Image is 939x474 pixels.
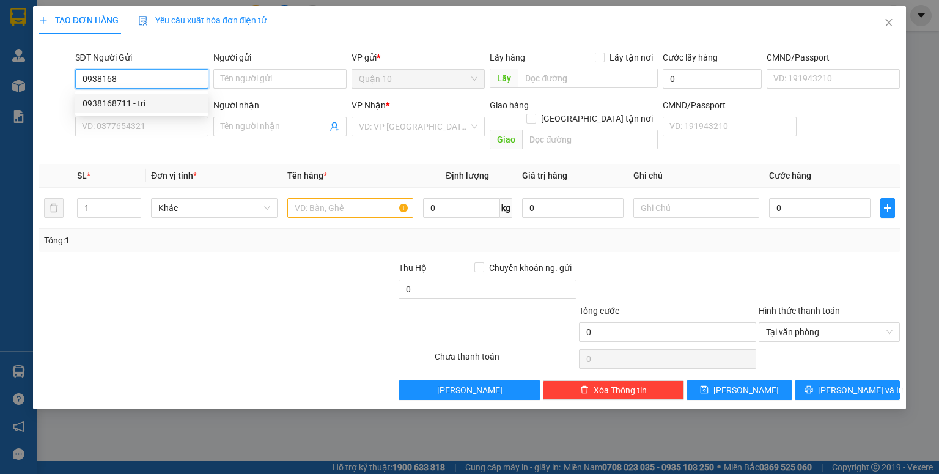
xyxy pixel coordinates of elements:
[83,97,201,110] div: 0938168711 - trí
[352,51,485,64] div: VP gửi
[490,69,518,88] span: Lấy
[446,171,489,180] span: Định lượng
[767,51,900,64] div: CMND/Passport
[522,171,567,180] span: Giá trị hàng
[759,306,840,316] label: Hình thức thanh toán
[287,171,327,180] span: Tên hàng
[75,94,208,113] div: 0938168711 - trí
[352,100,386,110] span: VP Nhận
[34,46,149,56] strong: VP: SĐT:
[151,171,197,180] span: Đơn vị tính
[138,15,267,25] span: Yêu cầu xuất hóa đơn điện tử
[543,380,684,400] button: deleteXóa Thông tin
[75,51,208,64] div: SĐT Người Gửi
[490,53,525,62] span: Lấy hàng
[77,171,87,180] span: SL
[44,198,64,218] button: delete
[522,198,624,218] input: 0
[628,164,764,188] th: Ghi chú
[518,69,658,88] input: Dọc đường
[881,203,894,213] span: plus
[594,383,647,397] span: Xóa Thông tin
[44,234,363,247] div: Tổng: 1
[53,15,131,29] strong: CTY XE KHÁCH
[484,261,576,275] span: Chuyển khoản ng. gửi
[100,46,149,56] span: 0907696988
[884,18,894,28] span: close
[687,380,792,400] button: save[PERSON_NAME]
[95,71,145,84] span: Trạm 114
[769,171,811,180] span: Cước hàng
[579,306,619,316] span: Tổng cước
[795,380,900,400] button: printer[PERSON_NAME] và In
[818,383,904,397] span: [PERSON_NAME] và In
[872,6,906,40] button: Close
[4,86,145,106] strong: N.gửi:
[158,199,270,217] span: Khác
[605,51,658,64] span: Lấy tận nơi
[437,383,503,397] span: [PERSON_NAME]
[330,122,339,131] span: user-add
[399,263,427,273] span: Thu Hộ
[138,6,164,15] span: [DATE]
[805,385,813,395] span: printer
[213,98,347,112] div: Người nhận
[213,51,347,64] div: Người gửi
[48,46,81,56] span: Quận 10
[47,31,136,44] strong: THIÊN PHÁT ĐẠT
[700,385,709,395] span: save
[713,383,779,397] span: [PERSON_NAME]
[880,198,895,218] button: plus
[580,385,589,395] span: delete
[663,69,762,89] input: Cước lấy hàng
[433,350,577,371] div: Chưa thanh toán
[4,86,145,106] span: PHƯƠNG ([PERSON_NAME]) CMND:
[663,98,796,112] div: CMND/Passport
[287,198,413,218] input: VD: Bàn, Ghế
[138,16,148,26] img: icon
[663,53,718,62] label: Cước lấy hàng
[522,130,658,149] input: Dọc đường
[399,380,540,400] button: [PERSON_NAME]
[114,6,136,15] span: 18:28
[39,15,119,25] span: TẠO ĐƠN HÀNG
[500,198,512,218] span: kg
[633,198,759,218] input: Ghi Chú
[536,112,658,125] span: [GEOGRAPHIC_DATA] tận nơi
[490,130,522,149] span: Giao
[359,70,477,88] span: Quận 10
[766,323,893,341] span: Tại văn phòng
[39,71,145,84] span: Quận 10 ->
[490,100,529,110] span: Giao hàng
[39,16,48,24] span: plus
[48,56,138,69] span: PHIẾU GỬI HÀNG
[20,6,85,15] span: Q102508130083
